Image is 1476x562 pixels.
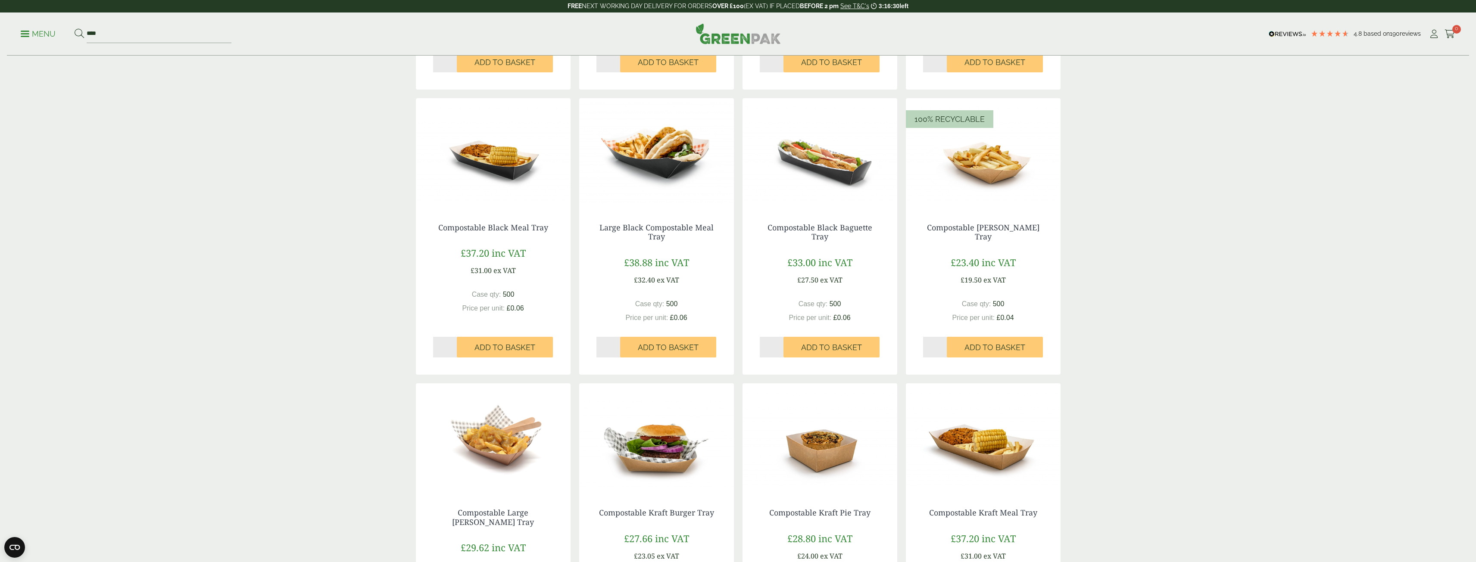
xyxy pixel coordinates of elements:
[1445,30,1455,38] i: Cart
[457,337,553,357] button: Add to Basket
[471,266,492,275] span: £31.00
[818,256,852,269] span: inc VAT
[657,275,679,285] span: ex VAT
[4,537,25,558] button: Open CMP widget
[507,304,524,312] span: £0.06
[768,222,872,242] a: Compostable Black Baguette Tray
[769,507,871,518] a: Compostable Kraft Pie Tray
[579,98,734,206] img: IMG_5692
[1269,31,1306,37] img: REVIEWS.io
[820,551,843,561] span: ex VAT
[964,58,1025,67] span: Add to Basket
[840,3,869,9] a: See T&C's
[1445,28,1455,40] a: 0
[743,98,897,206] img: baguette tray
[416,98,571,206] img: IMG_5677
[964,343,1025,352] span: Add to Basket
[492,246,526,259] span: inc VAT
[624,532,652,545] span: £27.66
[787,256,816,269] span: £33.00
[620,52,716,72] button: Add to Basket
[929,507,1037,518] a: Compostable Kraft Meal Tray
[655,532,689,545] span: inc VAT
[1452,25,1461,34] span: 0
[462,304,505,312] span: Price per unit:
[818,532,852,545] span: inc VAT
[899,3,908,9] span: left
[1390,30,1400,37] span: 190
[906,98,1061,206] img: chip tray
[670,314,687,321] span: £0.06
[983,275,1006,285] span: ex VAT
[579,383,734,491] img: IMG_5665
[961,551,982,561] span: £31.00
[993,300,1005,307] span: 500
[830,300,841,307] span: 500
[1400,30,1421,37] span: reviews
[797,551,818,561] span: £24.00
[625,314,668,321] span: Price per unit:
[914,115,985,124] span: 100% Recyclable
[457,52,553,72] button: Add to Basket
[568,3,582,9] strong: FREE
[21,29,56,37] a: Menu
[657,551,679,561] span: ex VAT
[952,314,995,321] span: Price per unit:
[797,275,818,285] span: £27.50
[599,507,714,518] a: Compostable Kraft Burger Tray
[492,541,526,554] span: inc VAT
[712,3,744,9] strong: OVER £100
[879,3,899,9] span: 3:16:30
[1364,30,1390,37] span: Based on
[906,383,1061,491] img: IMG_5658
[962,300,991,307] span: Case qty:
[474,343,535,352] span: Add to Basket
[1354,30,1364,37] span: 4.8
[783,52,880,72] button: Add to Basket
[696,23,781,44] img: GreenPak Supplies
[461,541,489,554] span: £29.62
[21,29,56,39] p: Menu
[982,256,1016,269] span: inc VAT
[634,275,655,285] span: £32.40
[947,337,1043,357] button: Add to Basket
[927,222,1039,242] a: Compostable [PERSON_NAME] Tray
[801,58,862,67] span: Add to Basket
[951,256,979,269] span: £23.40
[820,275,843,285] span: ex VAT
[800,3,839,9] strong: BEFORE 2 pm
[1311,30,1349,37] div: 4.79 Stars
[438,222,548,233] a: Compostable Black Meal Tray
[472,291,501,298] span: Case qty:
[416,383,571,491] img: Large Kraft Chip Tray with Chips and Curry 5430021A
[787,532,816,545] span: £28.80
[961,275,982,285] span: £19.50
[474,58,535,67] span: Add to Basket
[833,314,851,321] span: £0.06
[783,337,880,357] button: Add to Basket
[743,383,897,491] img: IMG_5640
[799,300,828,307] span: Case qty:
[655,256,689,269] span: inc VAT
[452,507,534,527] a: Compostable Large [PERSON_NAME] Tray
[634,551,655,561] span: £23.05
[789,314,831,321] span: Price per unit:
[801,343,862,352] span: Add to Basket
[635,300,665,307] span: Case qty:
[951,532,979,545] span: £37.20
[503,291,515,298] span: 500
[461,246,489,259] span: £37.20
[493,266,516,275] span: ex VAT
[666,300,678,307] span: 500
[1429,30,1439,38] i: My Account
[638,58,699,67] span: Add to Basket
[997,314,1014,321] span: £0.04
